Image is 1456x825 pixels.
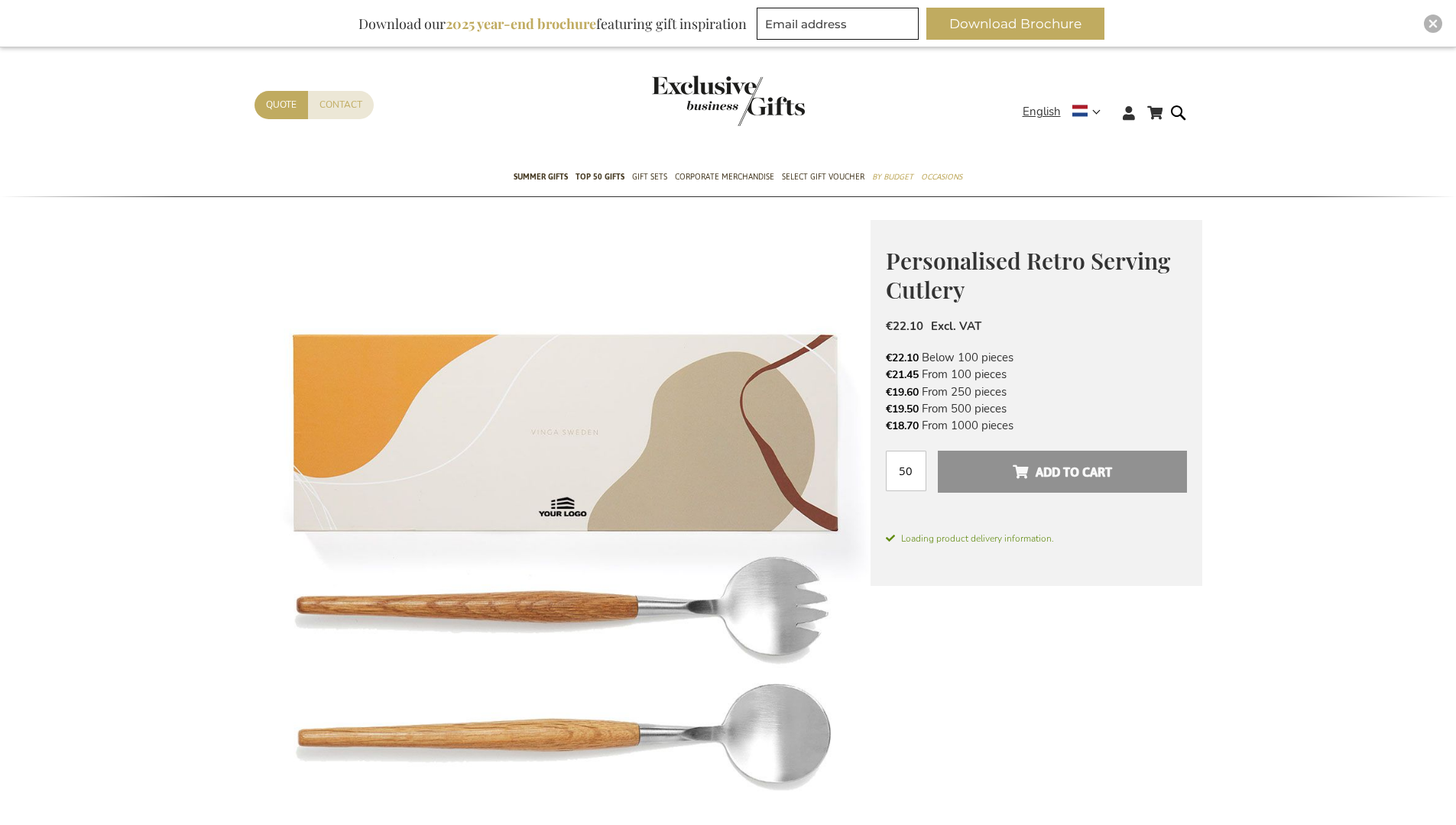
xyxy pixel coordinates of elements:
[872,159,913,197] a: By Budget
[926,8,1104,40] button: Download Brochure
[886,402,919,416] span: €19.50
[872,169,913,185] span: By Budget
[886,417,1187,434] li: From 1000 pieces
[886,419,919,433] span: €18.70
[921,159,962,197] a: Occasions
[1428,19,1438,28] img: Close
[652,76,805,126] img: Exclusive Business gifts logo
[886,532,1187,545] span: Loading product delivery information.
[921,169,962,185] span: Occasions
[652,76,728,126] a: store logo
[886,383,1187,400] li: From 250 pieces
[514,169,568,185] span: Summer Gifts
[886,400,1187,417] li: From 500 pieces
[886,351,919,365] span: €22.10
[886,349,1187,366] li: Below 100 pieces
[886,366,1187,383] li: From 100 pieces
[308,91,374,119] a: Contact
[931,319,981,334] span: Excl. VAT
[782,169,864,185] span: Select Gift Voucher
[757,8,923,44] form: marketing offers and promotions
[886,367,919,382] span: €21.45
[352,8,754,40] div: Download our featuring gift inspiration
[675,159,774,197] a: Corporate Merchandise
[886,245,1170,306] span: Personalised Retro Serving Cutlery
[886,385,919,400] span: €19.60
[446,15,596,33] b: 2025 year-end brochure
[886,319,923,334] span: €22.10
[514,159,568,197] a: Summer Gifts
[1023,103,1061,121] span: English
[632,169,667,185] span: Gift Sets
[782,159,864,197] a: Select Gift Voucher
[632,159,667,197] a: Gift Sets
[757,8,919,40] input: Email address
[1424,15,1442,33] div: Close
[576,159,624,197] a: TOP 50 Gifts
[886,451,926,491] input: Qty
[576,169,624,185] span: TOP 50 Gifts
[255,91,308,119] a: Quote
[675,169,774,185] span: Corporate Merchandise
